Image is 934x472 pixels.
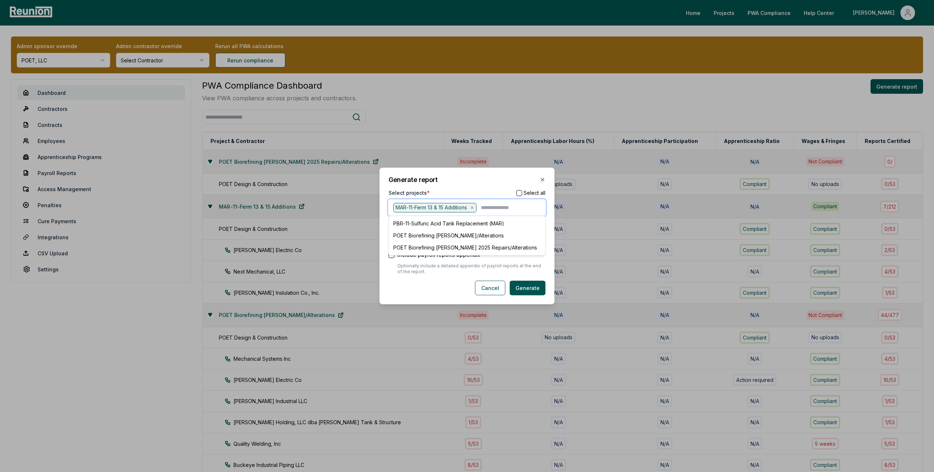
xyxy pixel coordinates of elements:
h2: Generate report [389,177,545,183]
div: MAR-11-Ferm 13 & 15 Additions [393,203,476,212]
label: Select all [524,190,545,196]
button: Cancel [475,281,505,295]
div: POET Biorefining [PERSON_NAME]/Alterations [390,230,544,242]
div: POET Biorefining [PERSON_NAME] 2025 Repairs/Alterations [390,242,544,254]
div: PBR-11-Sulfuric Acid Tank Replacement (MAR) [390,218,544,230]
p: Optionally include a detailed appendix of payroll reports at the end of the report. [397,263,545,275]
button: Generate [510,281,545,295]
div: Suggestions [389,216,545,256]
label: Select projects [389,189,430,197]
